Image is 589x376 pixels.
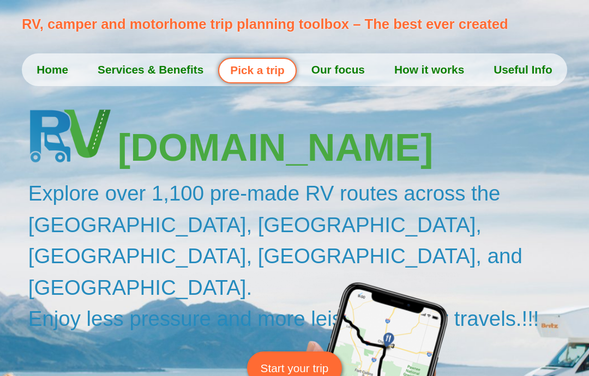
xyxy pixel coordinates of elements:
[118,129,578,167] h3: [DOMAIN_NAME]
[380,56,479,83] a: How it works
[22,14,573,34] p: RV, camper and motorhome trip planning toolbox – The best ever created
[479,56,567,83] a: Useful Info
[28,178,578,335] h2: Explore over 1,100 pre-made RV routes across the [GEOGRAPHIC_DATA], [GEOGRAPHIC_DATA], [GEOGRAPHI...
[297,56,380,83] a: Our focus
[22,56,83,83] a: Home
[218,58,296,83] a: Pick a trip
[22,56,567,83] nav: Menu
[83,56,218,83] a: Services & Benefits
